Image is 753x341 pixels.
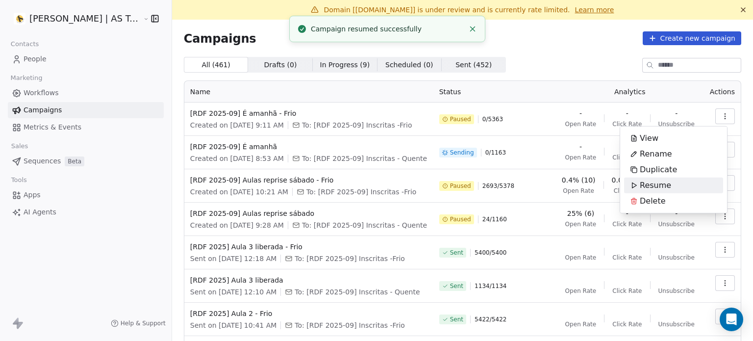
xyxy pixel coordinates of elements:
[640,148,672,160] span: Rename
[640,132,658,144] span: View
[640,164,677,176] span: Duplicate
[311,24,464,34] div: Campaign resumed successfully
[640,195,666,207] span: Delete
[624,131,723,209] div: Suggestions
[466,23,479,35] button: Close toast
[640,180,671,191] span: Resume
